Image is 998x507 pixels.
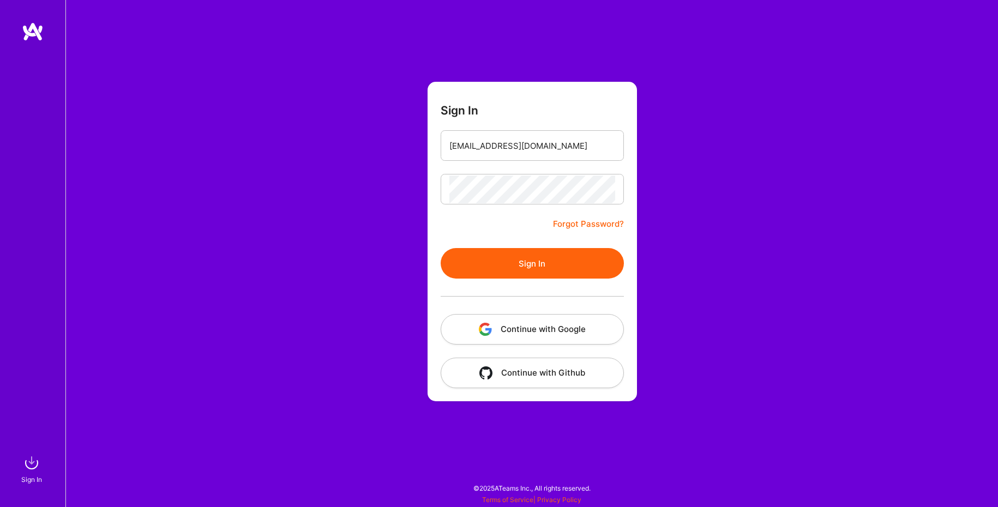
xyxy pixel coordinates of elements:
[553,218,624,231] a: Forgot Password?
[449,132,615,160] input: Email...
[21,452,43,474] img: sign in
[482,496,581,504] span: |
[441,248,624,279] button: Sign In
[441,104,478,117] h3: Sign In
[21,474,42,485] div: Sign In
[65,474,998,502] div: © 2025 ATeams Inc., All rights reserved.
[441,314,624,345] button: Continue with Google
[441,358,624,388] button: Continue with Github
[479,323,492,336] img: icon
[479,366,492,379] img: icon
[23,452,43,485] a: sign inSign In
[537,496,581,504] a: Privacy Policy
[22,22,44,41] img: logo
[482,496,533,504] a: Terms of Service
